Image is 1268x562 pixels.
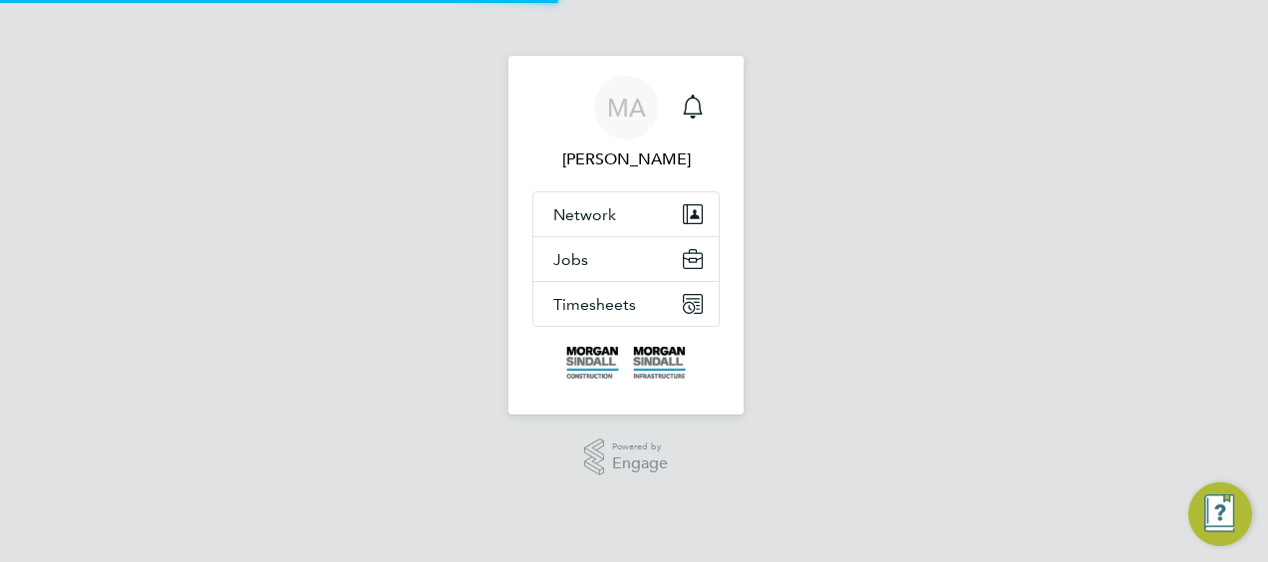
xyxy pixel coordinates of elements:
span: Jobs [553,250,588,269]
img: morgansindall-logo-retina.png [566,347,686,379]
a: Go to home page [532,347,720,379]
span: Mark Alexander [532,147,720,171]
button: Jobs [533,237,719,281]
button: Network [533,192,719,236]
span: Engage [612,455,668,472]
span: Powered by [612,438,668,455]
nav: Main navigation [508,56,744,415]
button: Engage Resource Center [1188,482,1252,546]
span: MA [607,95,646,121]
span: Network [553,205,616,224]
a: Powered byEngage [584,438,669,476]
a: MA[PERSON_NAME] [532,76,720,171]
button: Timesheets [533,282,719,326]
span: Timesheets [553,295,636,314]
